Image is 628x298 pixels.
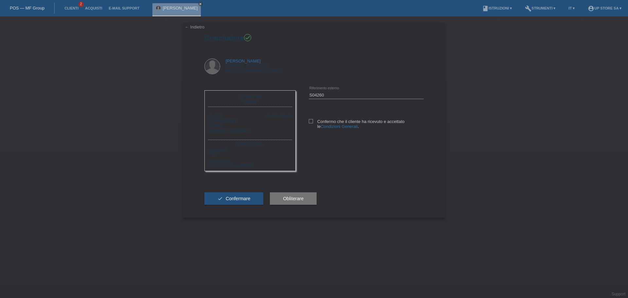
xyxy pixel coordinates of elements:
[208,114,250,133] div: [DATE] POSP00028417 Computer Assemblato
[482,5,489,12] i: book
[208,147,292,167] div: Merchant-ID: 47306 Card-Number: [CREDIT_CARD_NUMBER]
[479,6,515,10] a: bookIstruzioni ▾
[210,99,290,103] div: Giubiasco
[61,6,82,10] a: Clienti
[106,6,143,10] a: E-mail Support
[82,6,106,10] a: Acquisti
[584,6,625,10] a: account_circleUp Store SA ▾
[10,6,44,10] a: POS — MF Group
[226,59,281,73] div: [STREET_ADDRESS] 6513 [GEOGRAPHIC_DATA]
[198,2,203,6] a: close
[204,192,263,205] button: check Confermare
[226,196,251,201] span: Confermare
[245,35,251,41] i: check
[565,6,578,10] a: IT ▾
[612,292,625,296] a: Support
[283,196,304,201] span: Obliterare
[321,124,358,129] a: Condizioni Generali
[270,192,317,205] button: Obliterare
[309,119,424,129] label: Confermo che il cliente ha ricevuto e accettato le .
[163,6,198,10] a: [PERSON_NAME]
[210,94,290,99] div: Up Store SA
[199,2,202,6] i: close
[588,5,594,12] i: account_circle
[218,196,223,201] i: check
[78,2,84,7] span: 2
[204,34,424,42] h1: Concludere
[266,114,292,118] div: CHF 1'499.00
[208,140,292,147] div: [DATE] 12:06
[185,25,204,29] a: ← Indietro
[226,59,261,63] a: [PERSON_NAME]
[208,123,223,128] span: S04260
[525,5,532,12] i: build
[522,6,559,10] a: buildStrumenti ▾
